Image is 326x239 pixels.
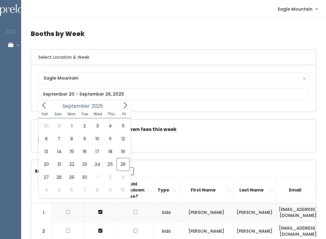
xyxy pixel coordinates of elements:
[154,178,179,203] th: Type: activate to sort column ascending
[31,178,52,203] th: #: activate to sort column descending
[40,158,53,171] span: September 20, 2025
[154,203,179,222] td: kids
[38,112,52,116] span: Sat
[62,104,90,109] span: September
[78,184,91,196] span: October 7, 2025
[66,158,78,171] span: September 22, 2025
[31,50,316,65] h6: Select Location & Week
[91,145,104,158] span: September 17, 2025
[53,145,65,158] span: September 14, 2025
[234,178,276,203] th: Last Name: activate to sort column ascending
[40,145,53,158] span: September 13, 2025
[104,145,117,158] span: September 18, 2025
[91,171,104,184] span: October 1, 2025
[78,158,91,171] span: September 23, 2025
[78,112,91,116] span: Tue
[66,145,78,158] span: September 15, 2025
[40,133,53,145] span: September 6, 2025
[90,102,108,110] input: Year
[31,203,52,222] td: 1
[38,72,309,84] button: Eagle Mountain
[179,178,234,203] th: First Name: activate to sort column ascending
[91,158,104,171] span: September 24, 2025
[117,145,129,158] span: September 19, 2025
[117,158,129,171] span: September 26, 2025
[117,171,129,184] span: October 3, 2025
[91,119,104,132] span: September 3, 2025
[40,171,53,184] span: September 27, 2025
[179,203,234,222] td: [PERSON_NAME]
[78,145,91,158] span: September 16, 2025
[117,184,129,196] span: October 10, 2025
[272,2,324,15] a: Eagle Mountain
[52,112,65,116] span: Sun
[53,158,65,171] span: September 21, 2025
[91,112,104,116] span: Wed
[117,119,129,132] span: September 5, 2025
[38,88,309,100] input: September 20 - September 26, 2025
[53,119,65,132] span: August 31, 2025
[104,119,117,132] span: September 4, 2025
[104,133,117,145] span: September 11, 2025
[40,184,53,196] span: October 4, 2025
[117,178,154,203] th: Add Takedown Fee?: activate to sort column ascending
[104,184,117,196] span: October 9, 2025
[66,119,78,132] span: September 1, 2025
[53,171,65,184] span: September 28, 2025
[65,112,78,116] span: Mon
[104,112,118,116] span: Thu
[91,133,104,145] span: September 10, 2025
[276,203,321,222] td: [EMAIL_ADDRESS][DOMAIN_NAME]
[78,133,91,145] span: September 9, 2025
[91,184,104,196] span: October 8, 2025
[38,127,309,132] h5: Check this box if there are no takedown fees this week
[78,119,91,132] span: September 2, 2025
[31,25,316,42] h4: Booths by Week
[44,75,303,81] div: Eagle Mountain
[276,178,321,203] th: Email: activate to sort column ascending
[66,133,78,145] span: September 8, 2025
[104,171,117,184] span: October 2, 2025
[234,203,276,222] td: [PERSON_NAME]
[117,133,129,145] span: September 12, 2025
[104,158,117,171] span: September 25, 2025
[40,119,53,132] span: August 30, 2025
[78,171,91,184] span: September 30, 2025
[53,184,65,196] span: October 5, 2025
[35,167,134,175] label: Search:
[53,133,65,145] span: September 7, 2025
[118,112,131,116] span: Fri
[278,6,312,12] span: Eagle Mountain
[66,171,78,184] span: September 29, 2025
[66,184,78,196] span: October 6, 2025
